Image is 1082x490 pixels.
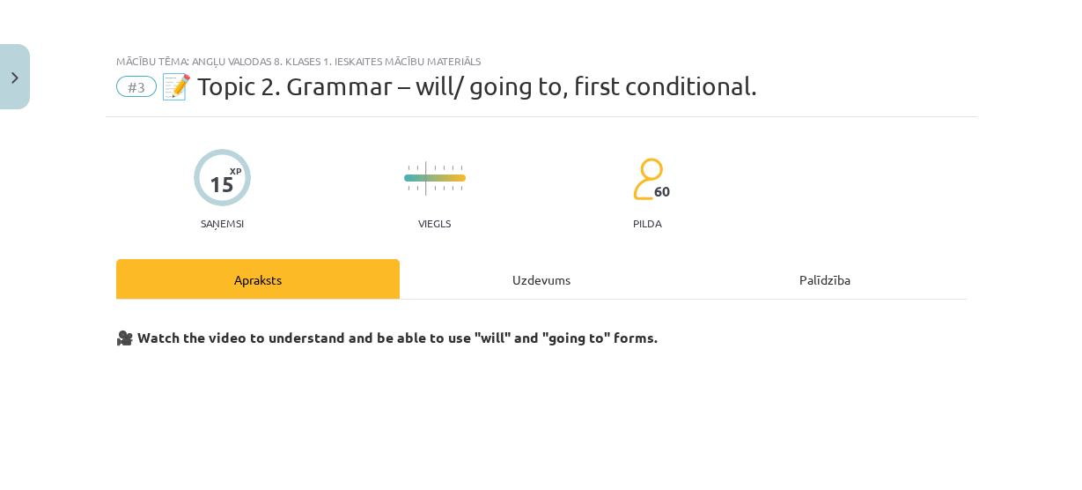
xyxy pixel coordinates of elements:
[408,186,409,190] img: icon-short-line-57e1e144782c952c97e751825c79c345078a6d821885a25fce030b3d8c18986b.svg
[632,157,663,201] img: students-c634bb4e5e11cddfef0936a35e636f08e4e9abd3cc4e673bd6f9a4125e45ecb1.svg
[418,217,451,229] p: Viegls
[116,76,157,97] span: #3
[116,55,967,67] div: Mācību tēma: Angļu valodas 8. klases 1. ieskaites mācību materiāls
[425,161,427,196] img: icon-long-line-d9ea69661e0d244f92f715978eff75569469978d946b2353a9bb055b3ed8787d.svg
[434,186,436,190] img: icon-short-line-57e1e144782c952c97e751825c79c345078a6d821885a25fce030b3d8c18986b.svg
[443,186,445,190] img: icon-short-line-57e1e144782c952c97e751825c79c345078a6d821885a25fce030b3d8c18986b.svg
[460,186,462,190] img: icon-short-line-57e1e144782c952c97e751825c79c345078a6d821885a25fce030b3d8c18986b.svg
[194,217,251,229] p: Saņemsi
[683,259,967,299] div: Palīdzība
[434,166,436,170] img: icon-short-line-57e1e144782c952c97e751825c79c345078a6d821885a25fce030b3d8c18986b.svg
[230,166,241,175] span: XP
[460,166,462,170] img: icon-short-line-57e1e144782c952c97e751825c79c345078a6d821885a25fce030b3d8c18986b.svg
[452,186,453,190] img: icon-short-line-57e1e144782c952c97e751825c79c345078a6d821885a25fce030b3d8c18986b.svg
[116,259,400,299] div: Apraksts
[116,328,658,346] strong: 🎥 Watch the video to understand and be able to use "will" and "going to" forms.
[633,217,661,229] p: pilda
[452,166,453,170] img: icon-short-line-57e1e144782c952c97e751825c79c345078a6d821885a25fce030b3d8c18986b.svg
[408,166,409,170] img: icon-short-line-57e1e144782c952c97e751825c79c345078a6d821885a25fce030b3d8c18986b.svg
[161,71,757,100] span: 📝 Topic 2. Grammar – will/ going to, first conditional.
[416,186,418,190] img: icon-short-line-57e1e144782c952c97e751825c79c345078a6d821885a25fce030b3d8c18986b.svg
[654,183,670,199] span: 60
[400,259,683,299] div: Uzdevums
[11,72,18,84] img: icon-close-lesson-0947bae3869378f0d4975bcd49f059093ad1ed9edebbc8119c70593378902aed.svg
[210,172,234,197] div: 15
[443,166,445,170] img: icon-short-line-57e1e144782c952c97e751825c79c345078a6d821885a25fce030b3d8c18986b.svg
[416,166,418,170] img: icon-short-line-57e1e144782c952c97e751825c79c345078a6d821885a25fce030b3d8c18986b.svg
